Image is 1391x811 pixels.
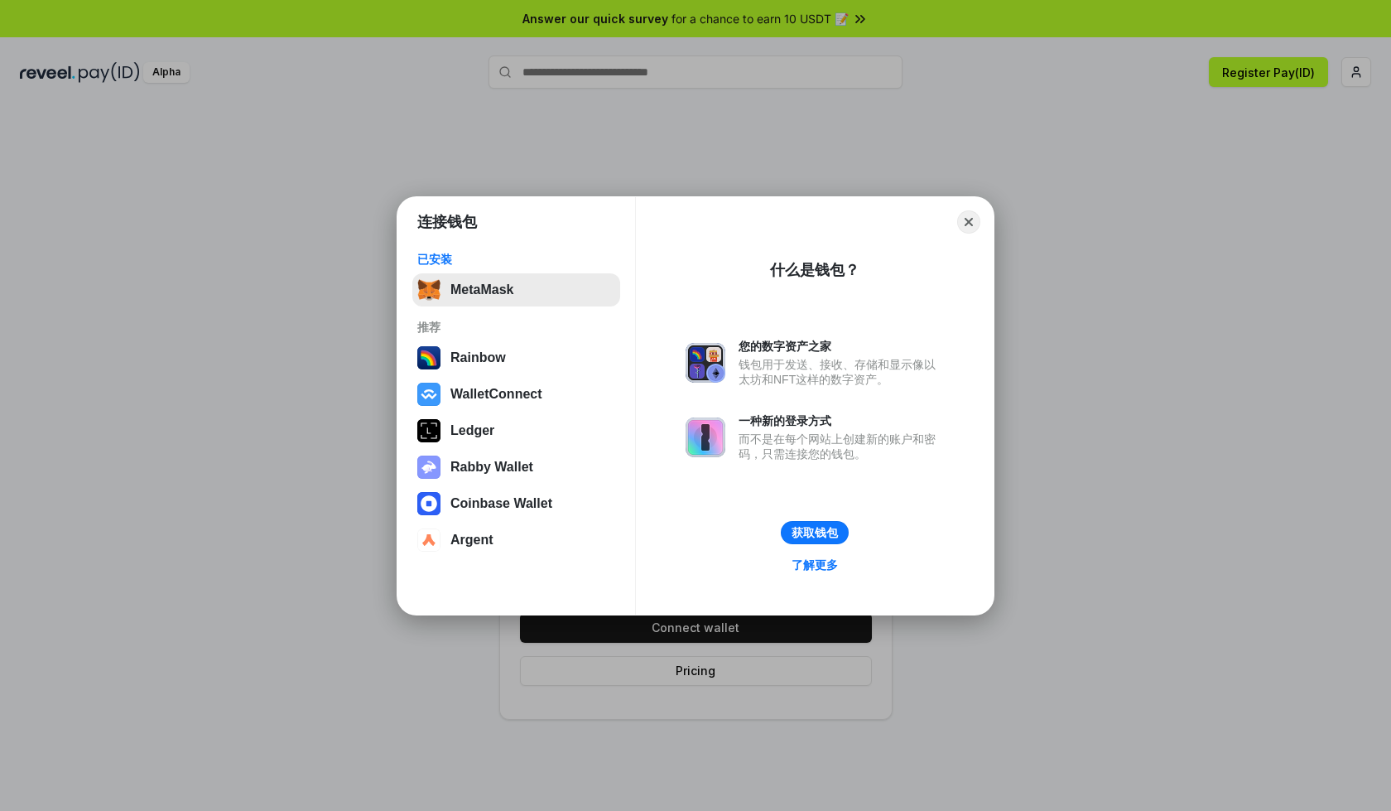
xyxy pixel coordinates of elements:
[417,346,440,369] img: svg+xml,%3Csvg%20width%3D%22120%22%20height%3D%22120%22%20viewBox%3D%220%200%20120%20120%22%20fil...
[686,418,725,457] img: svg+xml,%3Csvg%20xmlns%3D%22http%3A%2F%2Fwww.w3.org%2F2000%2Fsvg%22%20fill%3D%22none%22%20viewBox...
[417,529,440,552] img: svg+xml,%3Csvg%20width%3D%2228%22%20height%3D%2228%22%20viewBox%3D%220%200%2028%2028%22%20fill%3D...
[450,423,494,438] div: Ledger
[686,343,725,383] img: svg+xml,%3Csvg%20xmlns%3D%22http%3A%2F%2Fwww.w3.org%2F2000%2Fsvg%22%20fill%3D%22none%22%20viewBox...
[450,350,506,365] div: Rainbow
[739,339,944,354] div: 您的数字资产之家
[770,260,859,280] div: 什么是钱包？
[450,496,552,511] div: Coinbase Wallet
[417,383,440,406] img: svg+xml,%3Csvg%20width%3D%2228%22%20height%3D%2228%22%20viewBox%3D%220%200%2028%2028%22%20fill%3D...
[412,341,620,374] button: Rainbow
[450,460,533,475] div: Rabby Wallet
[450,282,513,297] div: MetaMask
[417,492,440,515] img: svg+xml,%3Csvg%20width%3D%2228%22%20height%3D%2228%22%20viewBox%3D%220%200%2028%2028%22%20fill%3D...
[417,320,615,335] div: 推荐
[781,521,849,544] button: 获取钱包
[957,210,980,234] button: Close
[412,414,620,447] button: Ledger
[739,357,944,387] div: 钱包用于发送、接收、存储和显示像以太坊和NFT这样的数字资产。
[450,387,542,402] div: WalletConnect
[450,533,493,548] div: Argent
[417,419,440,442] img: svg+xml,%3Csvg%20xmlns%3D%22http%3A%2F%2Fwww.w3.org%2F2000%2Fsvg%22%20width%3D%2228%22%20height%3...
[412,273,620,307] button: MetaMask
[417,456,440,479] img: svg+xml,%3Csvg%20xmlns%3D%22http%3A%2F%2Fwww.w3.org%2F2000%2Fsvg%22%20fill%3D%22none%22%20viewBox...
[412,487,620,520] button: Coinbase Wallet
[782,554,848,576] a: 了解更多
[412,451,620,484] button: Rabby Wallet
[412,378,620,411] button: WalletConnect
[417,278,440,302] img: svg+xml,%3Csvg%20fill%3D%22none%22%20height%3D%2233%22%20viewBox%3D%220%200%2035%2033%22%20width%...
[417,252,615,267] div: 已安装
[792,558,838,572] div: 了解更多
[792,525,838,540] div: 获取钱包
[739,413,944,428] div: 一种新的登录方式
[417,212,477,232] h1: 连接钱包
[412,524,620,557] button: Argent
[739,432,944,461] div: 而不是在每个网站上创建新的账户和密码，只需连接您的钱包。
